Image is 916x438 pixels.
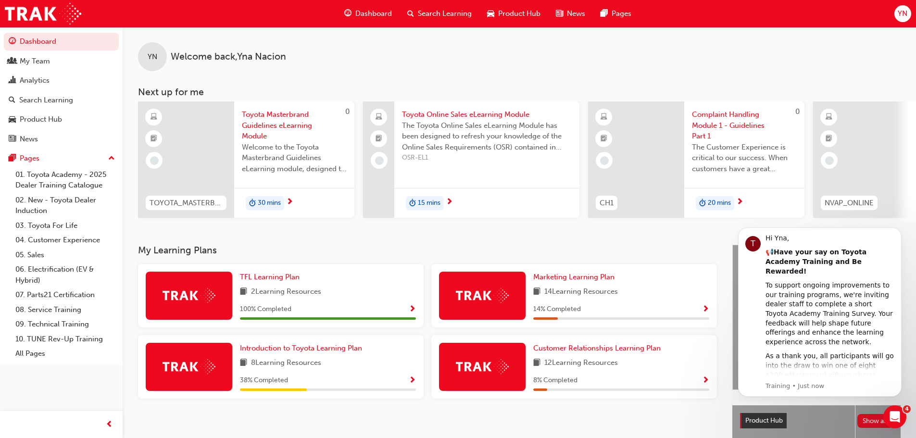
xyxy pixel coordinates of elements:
span: Show Progress [702,376,709,385]
a: 07. Parts21 Certification [12,288,119,302]
a: Marketing Learning Plan [533,272,618,283]
a: 01. Toyota Academy - 2025 Dealer Training Catalogue [12,167,119,193]
a: search-iconSearch Learning [400,4,479,24]
a: Introduction to Toyota Learning Plan [240,343,366,354]
span: 0 [795,107,800,116]
span: NVAP_ONLINE [825,198,874,209]
span: search-icon [407,8,414,20]
span: duration-icon [249,197,256,210]
a: Product Hub [4,111,119,128]
span: book-icon [240,286,247,298]
span: Show Progress [409,305,416,314]
div: Search Learning [19,95,73,106]
a: Toyota Online Sales eLearning ModuleThe Toyota Online Sales eLearning Module has been designed to... [363,101,579,218]
button: Show Progress [409,303,416,315]
a: pages-iconPages [593,4,639,24]
span: 30 mins [258,198,281,209]
div: Analytics [20,75,50,86]
a: 08. Service Training [12,302,119,317]
span: duration-icon [409,197,416,210]
span: booktick-icon [826,133,832,145]
a: car-iconProduct Hub [479,4,548,24]
img: Trak [5,3,81,25]
span: Show Progress [702,305,709,314]
a: 0TOYOTA_MASTERBRAND_ELToyota Masterbrand Guidelines eLearning ModuleWelcome to the Toyota Masterb... [138,101,354,218]
span: next-icon [446,198,453,207]
span: learningResourceType_ELEARNING-icon [151,111,157,124]
button: Show Progress [409,375,416,387]
a: Dashboard [4,33,119,50]
a: News [4,130,119,148]
span: learningResourceType_ELEARNING-icon [826,111,832,124]
span: 8 Learning Resources [251,357,321,369]
img: Trak [163,359,215,374]
a: All Pages [12,346,119,361]
span: booktick-icon [601,133,607,145]
span: 2 Learning Resources [251,286,321,298]
a: TFL Learning Plan [240,272,303,283]
span: Complaint Handling Module 1 - Guidelines Part 1 [692,109,797,142]
span: Pages [612,8,631,19]
a: 06. Electrification (EV & Hybrid) [12,262,119,288]
span: 100 % Completed [240,304,291,315]
a: Product HubShow all [740,413,893,428]
span: 8 % Completed [533,375,577,386]
span: prev-icon [106,419,113,431]
a: 10. TUNE Rev-Up Training [12,332,119,347]
span: 15 mins [418,198,440,209]
iframe: Intercom live chat [883,405,906,428]
a: 03. Toyota For Life [12,218,119,233]
div: Product Hub [20,114,62,125]
span: YN [148,51,157,63]
a: 09. Technical Training [12,317,119,332]
a: My Team [4,52,119,70]
span: news-icon [9,135,16,144]
span: pages-icon [601,8,608,20]
a: 04. Customer Experience [12,233,119,248]
button: YN [894,5,911,22]
span: Dashboard [355,8,392,19]
img: Trak [163,288,215,303]
span: learningRecordVerb_NONE-icon [150,156,159,165]
span: booktick-icon [376,133,382,145]
span: learningRecordVerb_NONE-icon [375,156,384,165]
a: Search Learning [4,91,119,109]
a: guage-iconDashboard [337,4,400,24]
span: pages-icon [9,154,16,163]
iframe: Intercom notifications message [724,219,916,402]
span: up-icon [108,152,115,165]
span: guage-icon [9,38,16,46]
button: Show Progress [702,303,709,315]
span: book-icon [533,286,540,298]
span: book-icon [240,357,247,369]
h3: Next up for me [123,87,916,98]
div: My Team [20,56,50,67]
div: Pages [20,153,39,164]
span: guage-icon [344,8,351,20]
span: Toyota Online Sales eLearning Module [402,109,572,120]
span: next-icon [286,198,293,207]
span: learningRecordVerb_NONE-icon [600,156,609,165]
span: CH1 [600,198,614,209]
span: 4 [903,405,911,413]
button: Show Progress [702,375,709,387]
span: TOYOTA_MASTERBRAND_EL [150,198,223,209]
span: Search Learning [418,8,472,19]
a: 02. New - Toyota Dealer Induction [12,193,119,218]
div: News [20,134,38,145]
img: Trak [456,359,509,374]
span: duration-icon [699,197,706,210]
h3: My Learning Plans [138,245,717,256]
span: TFL Learning Plan [240,273,300,281]
span: booktick-icon [151,133,157,145]
span: OSR-EL1 [402,152,572,163]
button: Show all [857,414,893,428]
